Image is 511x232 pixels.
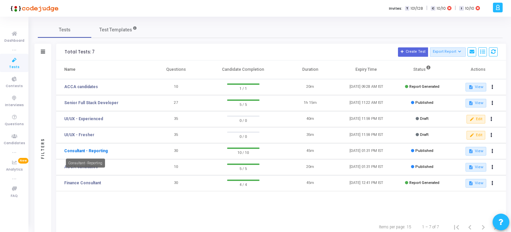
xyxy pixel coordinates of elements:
[148,79,204,95] td: 10
[8,2,59,15] img: logo
[5,122,24,127] span: Questions
[282,159,338,175] td: 20m
[420,117,428,121] span: Draft
[420,133,428,137] span: Draft
[99,26,132,33] span: Test Templates
[148,159,204,175] td: 10
[430,47,466,57] button: Export Report
[6,83,23,89] span: Contests
[148,95,204,111] td: 27
[411,6,423,11] span: 101/128
[338,175,394,191] td: [DATE] 12:41 PM IST
[59,26,71,33] span: Tests
[148,111,204,127] td: 35
[227,149,260,156] span: 10 / 10
[282,111,338,127] td: 40m
[415,100,433,105] span: Published
[469,149,473,154] mat-icon: description
[11,193,18,199] span: FAQ
[466,179,486,188] button: View
[469,165,473,170] mat-icon: description
[64,148,108,154] a: Consultant - Reporting
[148,127,204,143] td: 35
[466,83,486,91] button: View
[338,95,394,111] td: [DATE] 11:22 AM IST
[204,60,282,79] th: Candidate Completion
[431,6,435,11] span: C
[282,143,338,159] td: 45m
[282,127,338,143] td: 35m
[379,224,405,230] div: Items per page:
[469,181,473,186] mat-icon: description
[466,99,486,107] button: View
[426,5,427,12] span: |
[227,133,260,140] span: 0 / 0
[64,132,94,138] a: UI/UX - Fresher
[470,133,474,138] mat-icon: edit
[56,60,148,79] th: Name
[64,116,103,122] a: UI/UX - Experienced
[409,181,439,185] span: Report Generated
[389,6,402,11] label: Invites:
[394,60,450,79] th: Status
[405,6,409,11] span: T
[282,175,338,191] td: 45m
[64,100,118,106] a: Senior Full Stack Developer
[18,158,28,164] span: New
[64,84,98,90] a: ACCA candidates
[465,6,474,11] span: 10/10
[338,60,394,79] th: Expiry Time
[227,101,260,107] span: 5 / 5
[422,224,439,230] div: 1 – 7 of 7
[409,84,439,89] span: Report Generated
[40,111,46,185] div: Filters
[148,143,204,159] td: 30
[9,64,19,70] span: Tests
[437,6,446,11] span: 10/10
[415,165,433,169] span: Published
[227,165,260,172] span: 5 / 5
[469,101,473,105] mat-icon: description
[6,167,23,173] span: Analytics
[455,5,456,12] span: |
[65,49,95,55] div: Total Tests: 7
[5,102,24,108] span: Interviews
[466,147,486,156] button: View
[469,85,473,89] mat-icon: description
[282,95,338,111] td: 1h 15m
[4,38,24,44] span: Dashboard
[467,115,485,124] button: Edit
[338,143,394,159] td: [DATE] 01:31 PM IST
[148,175,204,191] td: 30
[282,60,338,79] th: Duration
[338,127,394,143] td: [DATE] 11:59 PM IST
[459,6,464,11] span: I
[227,85,260,91] span: 1 / 1
[148,60,204,79] th: Questions
[415,149,433,153] span: Published
[66,159,105,168] div: Consultant - Reporting
[338,159,394,175] td: [DATE] 01:31 PM IST
[338,111,394,127] td: [DATE] 11:59 PM IST
[470,117,474,122] mat-icon: edit
[407,224,411,230] div: 15
[398,47,428,57] button: Create Test
[282,79,338,95] td: 20m
[466,163,486,172] button: View
[64,180,101,186] a: Finance Consultant
[227,181,260,188] span: 4 / 4
[227,117,260,124] span: 0 / 0
[338,79,394,95] td: [DATE] 09:28 AM IST
[467,131,485,140] button: Edit
[450,60,506,79] th: Actions
[4,141,25,146] span: Candidates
